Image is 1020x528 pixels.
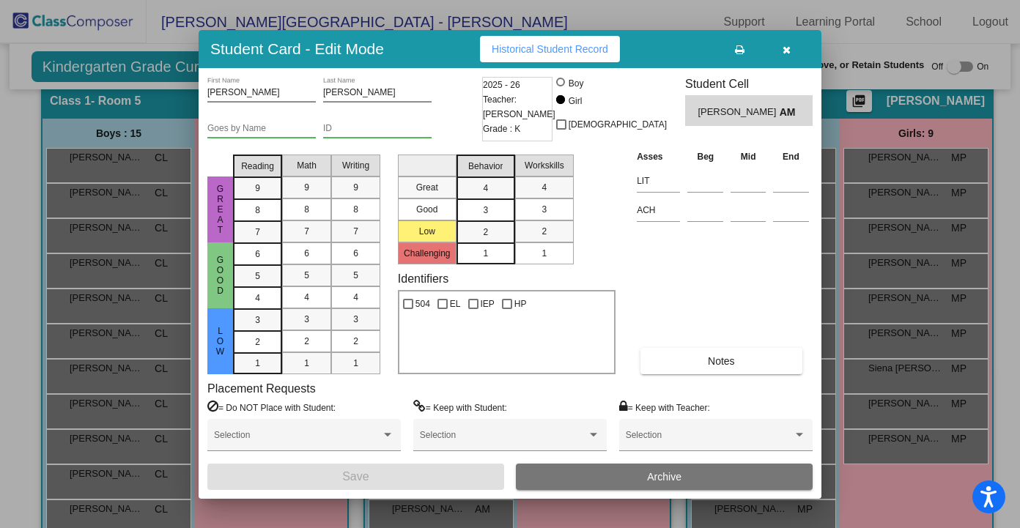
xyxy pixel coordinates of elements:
span: 8 [304,203,309,216]
label: = Do NOT Place with Student: [207,400,336,414]
input: assessment [637,199,680,221]
span: 8 [353,203,358,216]
span: 2 [304,335,309,348]
div: Boy [568,77,584,90]
h3: Student Cell [685,77,813,91]
span: 1 [353,357,358,370]
th: Asses [633,149,684,165]
span: Good [214,255,227,296]
span: Reading [241,160,274,173]
span: 7 [353,225,358,238]
span: Great [214,184,227,235]
span: 3 [255,313,260,327]
button: Archive [516,464,813,490]
label: = Keep with Student: [413,400,507,414]
span: 5 [304,269,309,282]
span: Archive [647,471,681,483]
span: HP [514,295,527,313]
span: 2025 - 26 [483,78,520,92]
span: 2 [255,335,260,349]
span: 7 [255,226,260,239]
h3: Student Card - Edit Mode [210,40,384,58]
span: Low [214,326,227,357]
button: Save [207,464,504,490]
span: 4 [353,291,358,304]
span: 6 [304,247,309,260]
span: Teacher: [PERSON_NAME] [483,92,555,122]
span: 9 [353,181,358,194]
span: 6 [255,248,260,261]
span: Behavior [468,160,503,173]
span: 7 [304,225,309,238]
input: assessment [637,170,680,192]
span: Math [297,159,317,172]
button: Historical Student Record [480,36,620,62]
span: 5 [353,269,358,282]
span: EL [450,295,461,313]
div: Girl [568,94,583,108]
label: = Keep with Teacher: [619,400,710,414]
span: AM [780,105,800,120]
span: Writing [342,159,369,172]
span: 5 [255,269,260,283]
th: Mid [727,149,769,165]
span: 4 [483,182,488,195]
th: End [769,149,813,165]
span: Grade : K [483,122,520,136]
label: Placement Requests [207,382,316,395]
span: 1 [542,247,547,260]
span: 9 [304,181,309,194]
span: [DEMOGRAPHIC_DATA] [569,116,667,133]
span: 1 [304,357,309,370]
span: 4 [304,291,309,304]
span: Historical Student Record [492,43,608,55]
input: goes by name [207,124,316,134]
span: 8 [255,204,260,217]
button: Notes [640,348,802,374]
span: 4 [255,291,260,305]
span: [PERSON_NAME] [698,105,779,120]
span: 6 [353,247,358,260]
span: 1 [255,357,260,370]
span: 9 [255,182,260,195]
span: 2 [483,226,488,239]
span: 1 [483,247,488,260]
span: 2 [542,225,547,238]
span: IEP [481,295,495,313]
span: 3 [483,204,488,217]
span: 3 [542,203,547,216]
span: 4 [542,181,547,194]
th: Beg [684,149,727,165]
span: Workskills [525,159,564,172]
span: 3 [304,313,309,326]
span: Save [342,470,369,483]
span: Notes [708,355,735,367]
span: 504 [415,295,430,313]
span: 2 [353,335,358,348]
label: Identifiers [398,272,448,286]
span: 3 [353,313,358,326]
